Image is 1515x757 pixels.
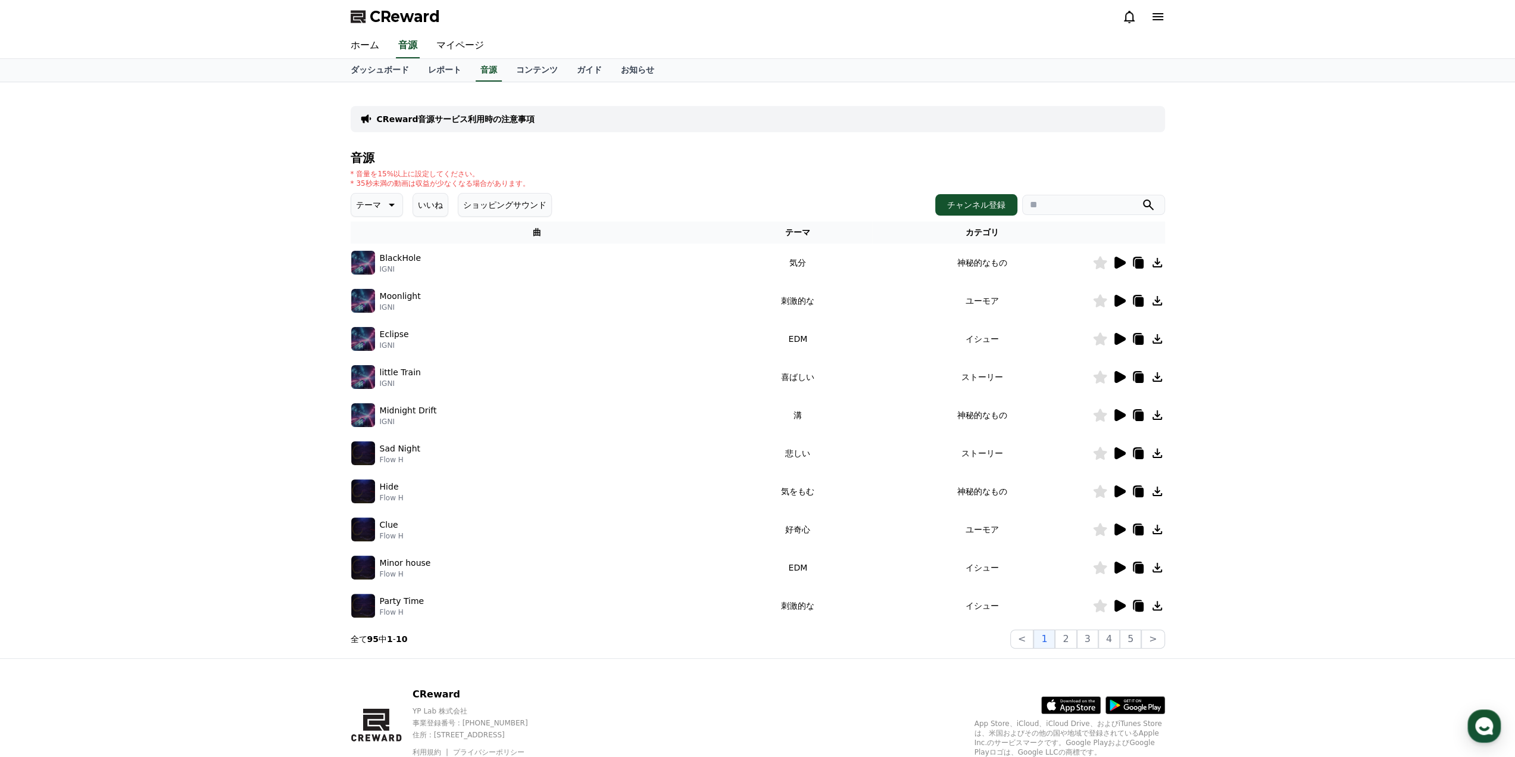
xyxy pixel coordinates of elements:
[872,244,1092,282] td: 神秘的なもの
[413,706,551,716] p: YP Lab 株式会社
[380,493,404,503] p: Flow H
[351,479,375,503] img: music
[380,303,421,312] p: IGNI
[724,587,872,625] td: 刺激的な
[380,455,420,465] p: Flow H
[1010,630,1033,649] button: <
[872,549,1092,587] td: イシュー
[341,59,418,82] a: ダッシュボード
[724,510,872,549] td: 好奇心
[724,320,872,358] td: EDM
[453,748,524,756] a: プライバシーポリシー
[872,358,1092,396] td: ストーリー
[1098,630,1120,649] button: 4
[351,151,1165,164] h4: 音源
[356,197,381,213] p: テーマ
[380,557,431,569] p: Minor house
[872,320,1092,358] td: イシュー
[724,244,872,282] td: 気分
[387,634,393,644] strong: 1
[380,264,421,274] p: IGNI
[396,634,407,644] strong: 10
[341,33,389,58] a: ホーム
[380,569,431,579] p: Flow H
[872,222,1092,244] th: カテゴリ
[935,194,1017,216] button: チャンネル登録
[380,328,409,341] p: Eclipse
[427,33,493,58] a: マイページ
[1141,630,1164,649] button: >
[413,193,448,217] button: いいね
[872,282,1092,320] td: ユーモア
[79,378,154,407] a: Messages
[351,594,375,618] img: music
[476,59,502,82] a: 音源
[567,59,611,82] a: ガイド
[1055,630,1076,649] button: 2
[418,59,471,82] a: レポート
[872,434,1092,472] td: ストーリー
[380,366,421,379] p: little Train
[4,378,79,407] a: Home
[351,403,375,427] img: music
[1033,630,1055,649] button: 1
[370,7,440,26] span: CReward
[351,365,375,389] img: music
[154,378,229,407] a: Settings
[380,417,437,426] p: IGNI
[724,222,872,244] th: テーマ
[99,396,134,406] span: Messages
[724,358,872,396] td: 喜ばしい
[380,341,409,350] p: IGNI
[351,633,408,645] p: 全て 中 -
[351,441,375,465] img: music
[724,472,872,510] td: 気をもむ
[380,443,420,455] p: Sad Night
[413,718,551,728] p: 事業登録番号 : [PHONE_NUMBER]
[380,531,404,541] p: Flow H
[380,379,421,388] p: IGNI
[380,519,398,531] p: Clue
[367,634,379,644] strong: 95
[351,193,403,217] button: テーマ
[724,396,872,434] td: 溝
[351,7,440,26] a: CReward
[396,33,420,58] a: 音源
[380,608,424,617] p: Flow H
[1077,630,1098,649] button: 3
[413,730,551,740] p: 住所 : [STREET_ADDRESS]
[507,59,567,82] a: コンテンツ
[872,587,1092,625] td: イシュー
[351,327,375,351] img: music
[351,169,530,179] p: * 音量を15%以上に設定してください。
[724,282,872,320] td: 刺激的な
[413,687,551,702] p: CReward
[872,510,1092,549] td: ユーモア
[458,193,552,217] button: ショッピングサウンド
[377,113,535,125] a: CReward音源サービス利用時の注意事項
[176,395,205,405] span: Settings
[380,252,421,264] p: BlackHole
[872,396,1092,434] td: 神秘的なもの
[724,434,872,472] td: 悲しい
[351,179,530,188] p: * 35秒未満の動画は収益が少なくなる場合があります。
[1120,630,1141,649] button: 5
[30,395,51,405] span: Home
[872,472,1092,510] td: 神秘的なもの
[351,251,375,275] img: music
[351,289,375,313] img: music
[351,222,724,244] th: 曲
[413,748,450,756] a: 利用規約
[380,595,424,608] p: Party Time
[380,481,399,493] p: Hide
[611,59,664,82] a: お知らせ
[351,556,375,580] img: music
[974,719,1165,757] p: App Store、iCloud、iCloud Drive、およびiTunes Storeは、米国およびその他の国や地域で登録されているApple Inc.のサービスマークです。Google P...
[380,404,437,417] p: Midnight Drift
[380,290,421,303] p: Moonlight
[724,549,872,587] td: EDM
[351,518,375,541] img: music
